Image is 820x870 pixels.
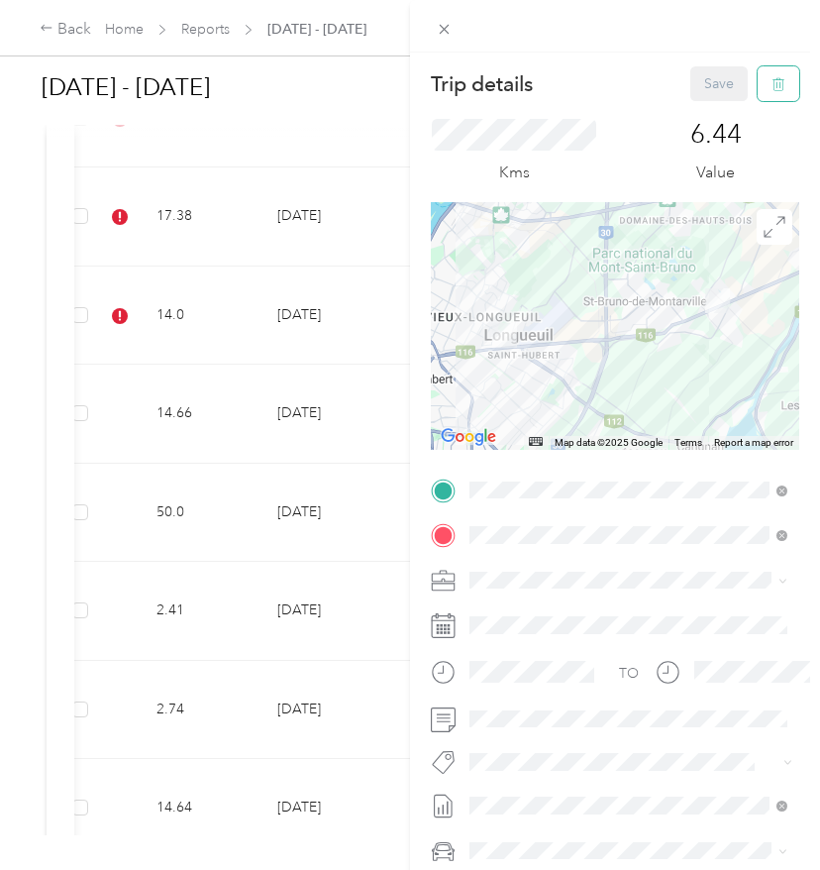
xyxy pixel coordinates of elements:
p: Trip details [431,70,533,98]
p: Value [696,161,735,185]
iframe: Everlance-gr Chat Button Frame [709,759,820,870]
div: TO [619,663,639,684]
img: Google [436,424,501,450]
button: Keyboard shortcuts [529,437,543,446]
span: Map data ©2025 Google [555,437,663,448]
a: Terms (opens in new tab) [674,437,702,448]
a: Open this area in Google Maps (opens a new window) [436,424,501,450]
p: Kms [499,161,530,185]
a: Report a map error [714,437,793,448]
p: 6.44 [690,119,742,151]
